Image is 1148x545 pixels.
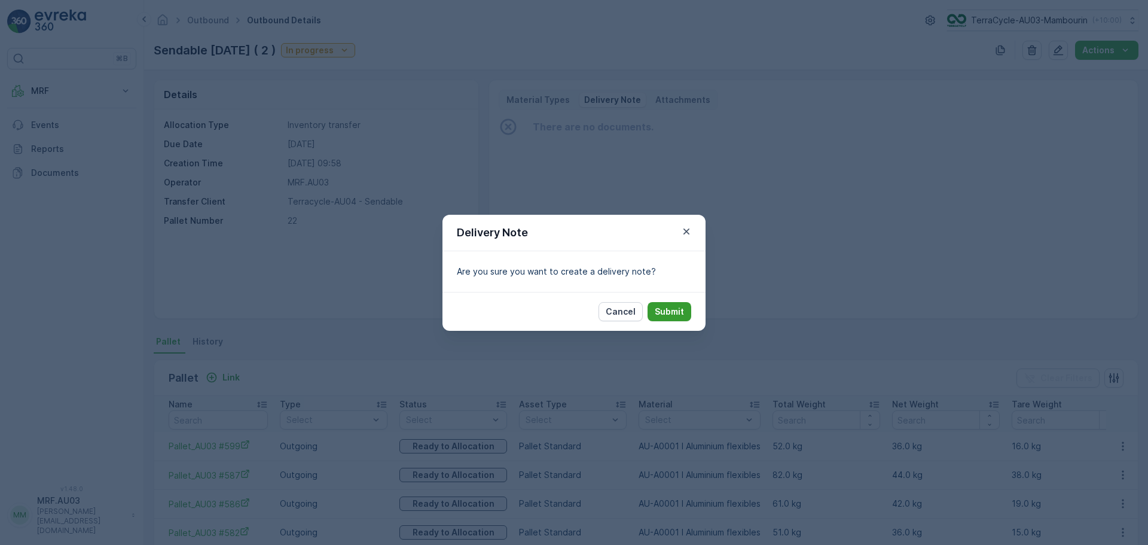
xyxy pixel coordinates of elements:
p: Delivery Note [457,224,528,241]
p: Submit [655,306,684,318]
button: Cancel [599,302,643,321]
p: Are you sure you want to create a delivery note? [457,266,691,278]
p: Cancel [606,306,636,318]
button: Submit [648,302,691,321]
